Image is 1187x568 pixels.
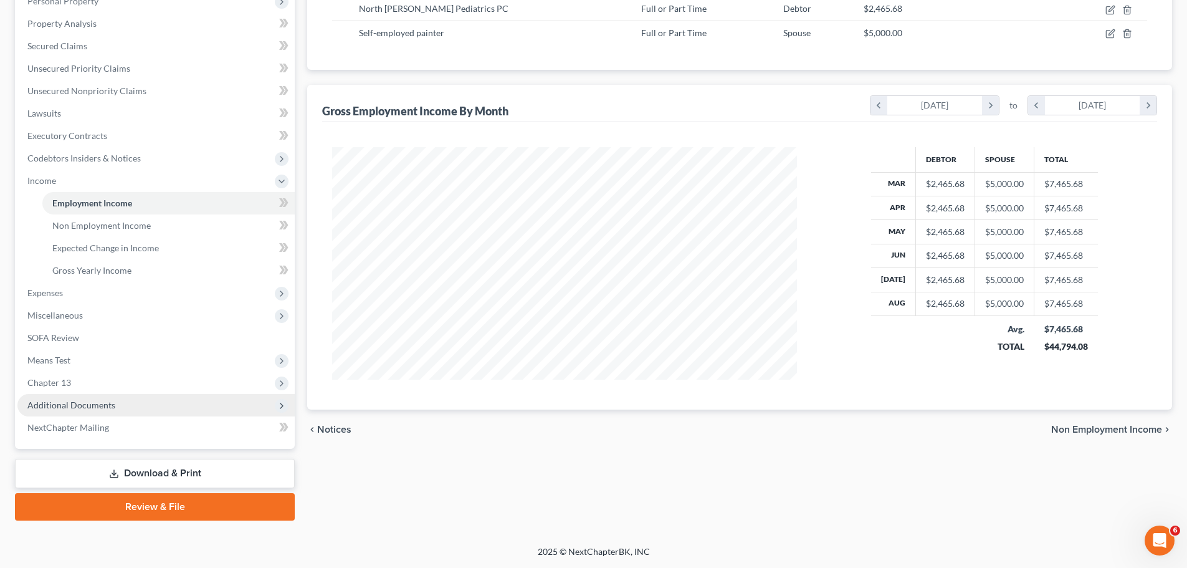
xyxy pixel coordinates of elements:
a: Unsecured Priority Claims [17,57,295,80]
td: $7,465.68 [1034,220,1098,244]
span: Expenses [27,287,63,298]
i: chevron_right [1140,96,1156,115]
a: NextChapter Mailing [17,416,295,439]
span: Full or Part Time [641,3,707,14]
div: [DATE] [887,96,983,115]
div: $7,465.68 [1044,323,1088,335]
a: Executory Contracts [17,125,295,147]
span: Notices [317,425,351,435]
div: $5,000.00 [985,297,1024,310]
span: Miscellaneous [27,310,83,320]
div: TOTAL [985,340,1024,353]
span: Additional Documents [27,400,115,410]
th: Total [1034,147,1098,172]
span: $5,000.00 [864,27,902,38]
a: Unsecured Nonpriority Claims [17,80,295,102]
th: Jun [871,244,916,267]
span: Codebtors Insiders & Notices [27,153,141,163]
span: Chapter 13 [27,377,71,388]
div: $5,000.00 [985,249,1024,262]
i: chevron_left [1028,96,1045,115]
a: Property Analysis [17,12,295,35]
div: $5,000.00 [985,226,1024,238]
span: Unsecured Nonpriority Claims [27,85,146,96]
a: Lawsuits [17,102,295,125]
span: to [1009,99,1018,112]
button: chevron_left Notices [307,425,351,435]
i: chevron_right [1162,425,1172,435]
span: Lawsuits [27,108,61,118]
td: $7,465.68 [1034,244,1098,267]
div: $2,465.68 [926,202,965,214]
span: Unsecured Priority Claims [27,63,130,74]
span: Non Employment Income [1051,425,1162,435]
th: Aug [871,292,916,315]
div: $5,000.00 [985,202,1024,214]
div: $2,465.68 [926,226,965,238]
span: Non Employment Income [52,220,151,231]
a: Expected Change in Income [42,237,295,259]
i: chevron_left [870,96,887,115]
a: Gross Yearly Income [42,259,295,282]
th: [DATE] [871,268,916,292]
span: NextChapter Mailing [27,422,109,433]
div: $5,000.00 [985,178,1024,190]
span: Self-employed painter [359,27,444,38]
span: Spouse [783,27,811,38]
a: Secured Claims [17,35,295,57]
span: Income [27,175,56,186]
th: May [871,220,916,244]
span: Means Test [27,355,70,365]
td: $7,465.68 [1034,196,1098,219]
div: [DATE] [1045,96,1140,115]
span: Executory Contracts [27,130,107,141]
span: Employment Income [52,198,132,208]
a: Download & Print [15,459,295,488]
span: North [PERSON_NAME] Pediatrics PC [359,3,508,14]
div: 2025 © NextChapterBK, INC [239,546,949,568]
i: chevron_right [982,96,999,115]
a: Non Employment Income [42,214,295,237]
div: Gross Employment Income By Month [322,103,508,118]
span: Gross Yearly Income [52,265,131,276]
iframe: Intercom live chat [1145,526,1175,556]
span: Secured Claims [27,41,87,51]
div: Avg. [985,323,1024,335]
th: Spouse [975,147,1034,172]
button: Non Employment Income chevron_right [1051,425,1172,435]
div: $44,794.08 [1044,340,1088,353]
td: $7,465.68 [1034,268,1098,292]
div: $2,465.68 [926,297,965,310]
div: $5,000.00 [985,274,1024,286]
th: Debtor [916,147,975,172]
div: $2,465.68 [926,249,965,262]
span: Property Analysis [27,18,97,29]
span: Full or Part Time [641,27,707,38]
a: Review & File [15,493,295,521]
span: SOFA Review [27,332,79,343]
td: $7,465.68 [1034,172,1098,196]
a: SOFA Review [17,327,295,349]
a: Employment Income [42,192,295,214]
div: $2,465.68 [926,178,965,190]
span: Expected Change in Income [52,243,159,253]
th: Apr [871,196,916,219]
i: chevron_left [307,425,317,435]
td: $7,465.68 [1034,292,1098,315]
div: $2,465.68 [926,274,965,286]
th: Mar [871,172,916,196]
span: Debtor [783,3,811,14]
span: $2,465.68 [864,3,902,14]
span: 6 [1170,526,1180,536]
